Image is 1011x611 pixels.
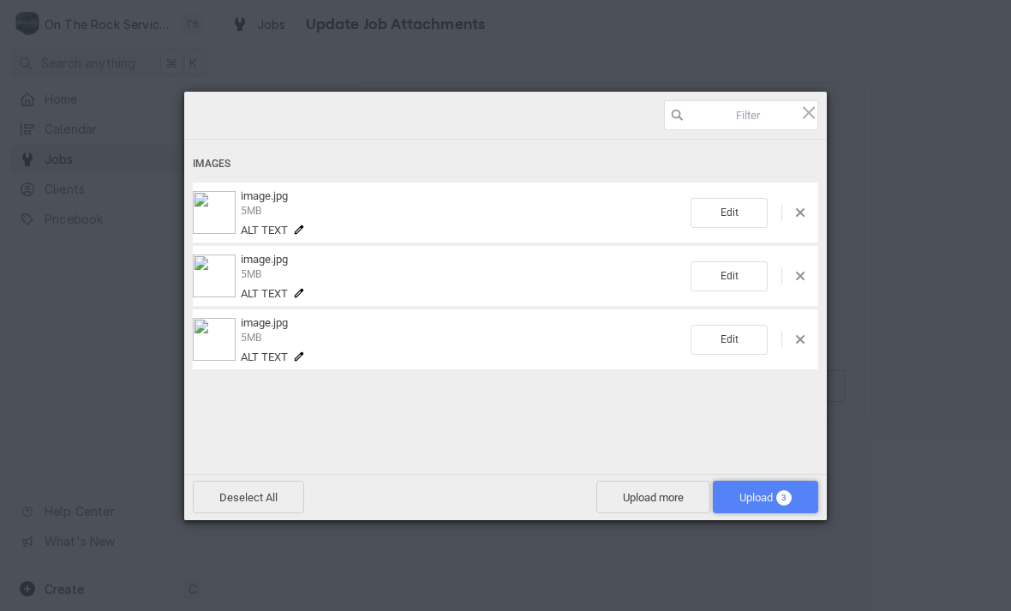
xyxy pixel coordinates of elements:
[236,253,691,300] div: image.jpg
[241,224,288,237] span: Alt text
[193,148,818,180] div: Images
[241,350,288,363] span: Alt text
[193,255,236,297] img: 1afb0f30-c726-49bb-ab15-ab51dbe78fed
[241,316,288,329] span: image.jpg
[664,100,818,130] input: Filter
[241,332,261,344] span: 5MB
[241,268,261,280] span: 5MB
[799,103,818,122] span: Click here or hit ESC to close picker
[691,325,768,355] span: Edit
[193,481,304,513] span: Deselect All
[193,318,236,361] img: b5b460c2-b3c7-479f-a460-00a3180b4aa3
[691,261,768,291] span: Edit
[691,198,768,228] span: Edit
[241,253,288,266] span: image.jpg
[236,316,691,363] div: image.jpg
[241,287,288,300] span: Alt text
[193,191,236,234] img: 87ab3735-2c03-4cbb-a422-82f85c29e852
[241,189,288,202] span: image.jpg
[596,481,710,513] span: Upload more
[236,189,691,237] div: image.jpg
[241,205,261,217] span: 5MB
[713,481,818,513] span: Upload3
[739,491,792,504] span: Upload
[776,490,792,506] span: 3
